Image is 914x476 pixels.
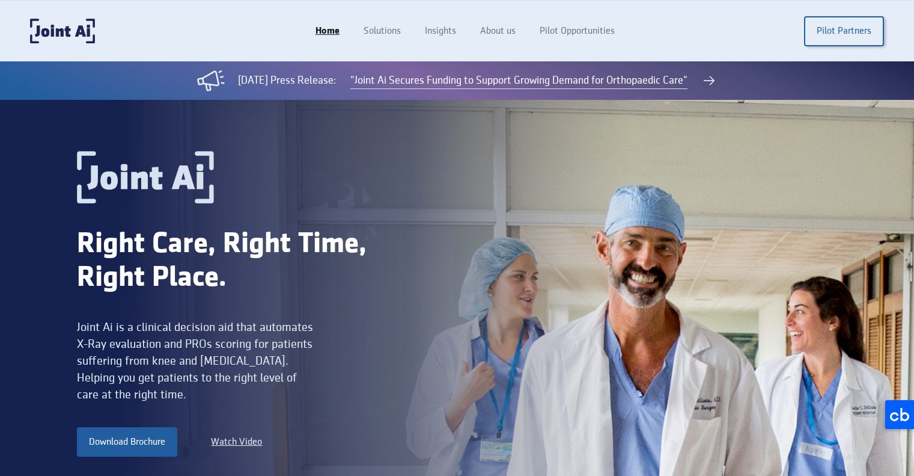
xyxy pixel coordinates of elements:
[804,16,884,46] a: Pilot Partners
[350,73,687,89] a: "Joint Ai Secures Funding to Support Growing Demand for Orthopaedic Care"
[77,427,177,456] a: Download Brochure
[528,20,627,43] a: Pilot Opportunities
[468,20,528,43] a: About us
[77,319,317,403] div: Joint Ai is a clinical decision aid that automates X-Ray evaluation and PROs scoring for patients...
[413,20,468,43] a: Insights
[303,20,352,43] a: Home
[352,20,413,43] a: Solutions
[211,435,262,450] a: Watch Video
[77,227,419,295] div: Right Care, Right Time, Right Place.
[30,19,95,43] a: home
[238,73,336,88] div: [DATE] Press Release:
